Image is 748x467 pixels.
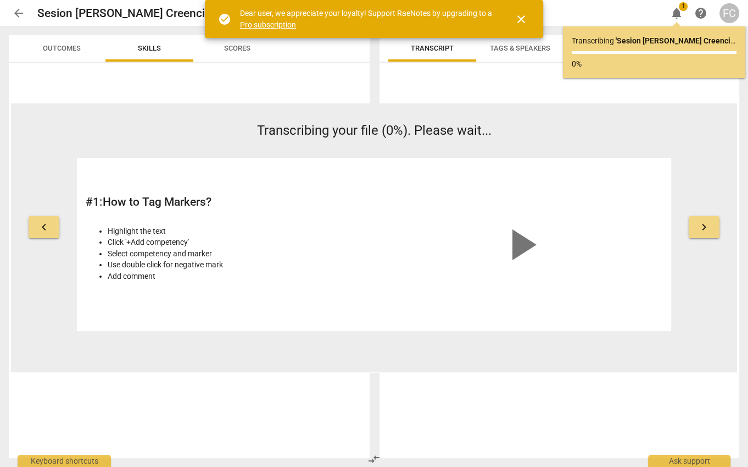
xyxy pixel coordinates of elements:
[108,226,369,237] li: Highlight the text
[138,44,161,52] span: Skills
[108,248,369,260] li: Select competency and marker
[108,259,369,271] li: Use double click for negative mark
[218,13,231,26] span: check_circle
[224,44,250,52] span: Scores
[697,221,711,234] span: keyboard_arrow_right
[572,35,736,47] p: Transcribing ...
[694,7,707,20] span: help
[691,3,711,23] a: Help
[616,36,746,45] b: ' Sesion [PERSON_NAME] Creencias 8 '
[515,13,528,26] span: close
[108,271,369,282] li: Add comment
[43,44,81,52] span: Outcomes
[367,453,381,466] span: compare_arrows
[12,7,25,20] span: arrow_back
[86,195,369,209] h2: # 1 : How to Tag Markers?
[490,44,550,52] span: Tags & Speakers
[679,2,688,11] span: 1
[572,58,736,70] p: 0%
[411,44,454,52] span: Transcript
[670,7,683,20] span: notifications
[240,20,296,29] a: Pro subscription
[37,221,51,234] span: keyboard_arrow_left
[257,123,492,138] span: Transcribing your file (0%). Please wait...
[495,218,548,271] span: play_arrow
[18,455,111,467] div: Keyboard shortcuts
[719,3,739,23] button: FC
[508,6,534,32] button: Close
[667,3,686,23] button: Notifications
[108,237,369,248] li: Click '+Add competency'
[648,455,730,467] div: Ask support
[240,8,495,30] div: Dear user, we appreciate your loyalty! Support RaeNotes by upgrading to a
[37,7,226,20] h2: Sesion [PERSON_NAME] Creencias 8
